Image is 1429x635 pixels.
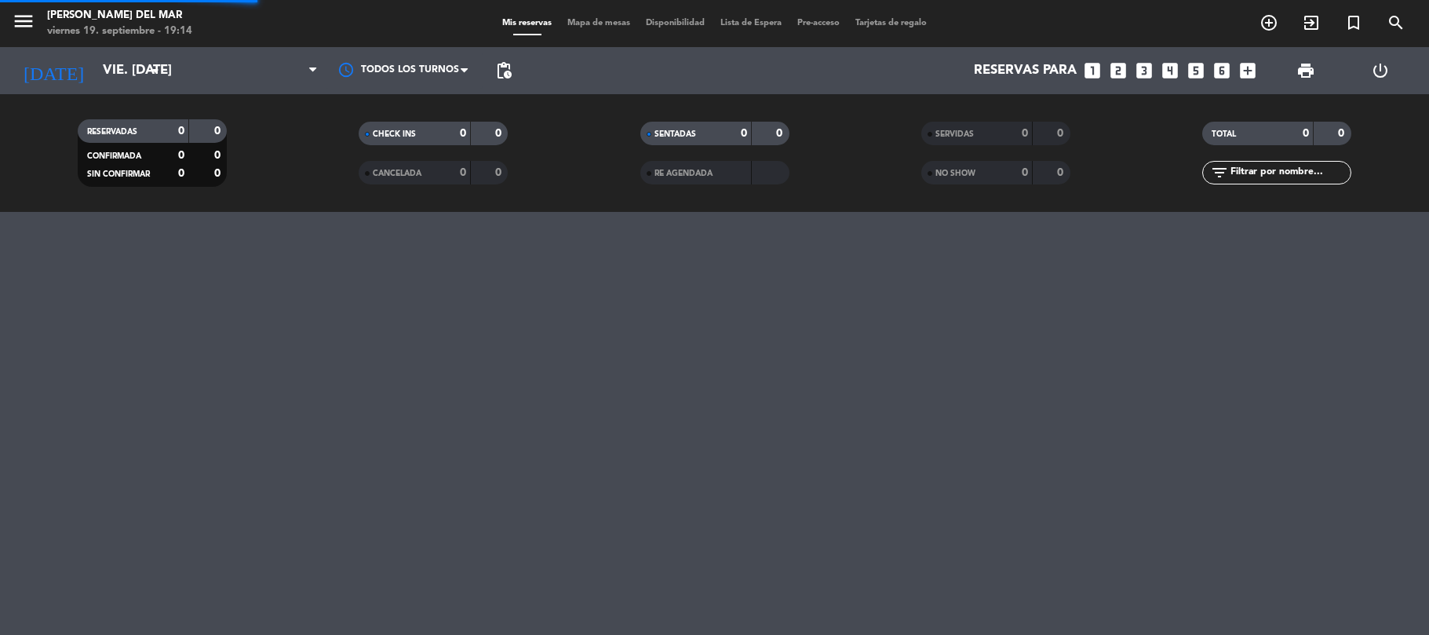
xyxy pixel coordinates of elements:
span: SERVIDAS [935,130,974,138]
i: looks_5 [1186,60,1206,81]
i: looks_two [1108,60,1128,81]
div: viernes 19. septiembre - 19:14 [47,24,192,39]
strong: 0 [741,128,747,139]
span: print [1296,61,1315,80]
span: CHECK INS [373,130,416,138]
strong: 0 [178,126,184,137]
i: arrow_drop_down [146,61,165,80]
i: search [1387,13,1405,32]
strong: 0 [1057,167,1066,178]
span: RESERVADAS [87,128,137,136]
span: Lista de Espera [713,19,789,27]
strong: 0 [460,128,466,139]
span: TOTAL [1212,130,1236,138]
div: LOG OUT [1343,47,1417,94]
strong: 0 [776,128,786,139]
i: add_box [1238,60,1258,81]
i: looks_3 [1134,60,1154,81]
span: NO SHOW [935,170,975,177]
span: pending_actions [494,61,513,80]
span: SENTADAS [654,130,696,138]
i: menu [12,9,35,33]
i: filter_list [1210,163,1229,182]
button: menu [12,9,35,38]
span: Reservas para [974,64,1077,78]
span: CANCELADA [373,170,421,177]
strong: 0 [1303,128,1309,139]
span: Mapa de mesas [560,19,638,27]
strong: 0 [1057,128,1066,139]
span: Mis reservas [494,19,560,27]
i: add_circle_outline [1259,13,1278,32]
strong: 0 [1022,167,1028,178]
strong: 0 [1338,128,1347,139]
strong: 0 [214,126,224,137]
span: Disponibilidad [638,19,713,27]
strong: 0 [214,150,224,161]
span: RE AGENDADA [654,170,713,177]
strong: 0 [214,168,224,179]
i: power_settings_new [1371,61,1390,80]
i: looks_6 [1212,60,1232,81]
div: [PERSON_NAME] del Mar [47,8,192,24]
strong: 0 [178,168,184,179]
i: [DATE] [12,53,95,88]
span: SIN CONFIRMAR [87,170,150,178]
span: CONFIRMADA [87,152,141,160]
i: turned_in_not [1344,13,1363,32]
i: looks_4 [1160,60,1180,81]
strong: 0 [1022,128,1028,139]
i: exit_to_app [1302,13,1321,32]
strong: 0 [495,167,505,178]
i: looks_one [1082,60,1103,81]
strong: 0 [495,128,505,139]
strong: 0 [178,150,184,161]
strong: 0 [460,167,466,178]
input: Filtrar por nombre... [1229,164,1351,181]
span: Tarjetas de regalo [848,19,935,27]
span: Pre-acceso [789,19,848,27]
